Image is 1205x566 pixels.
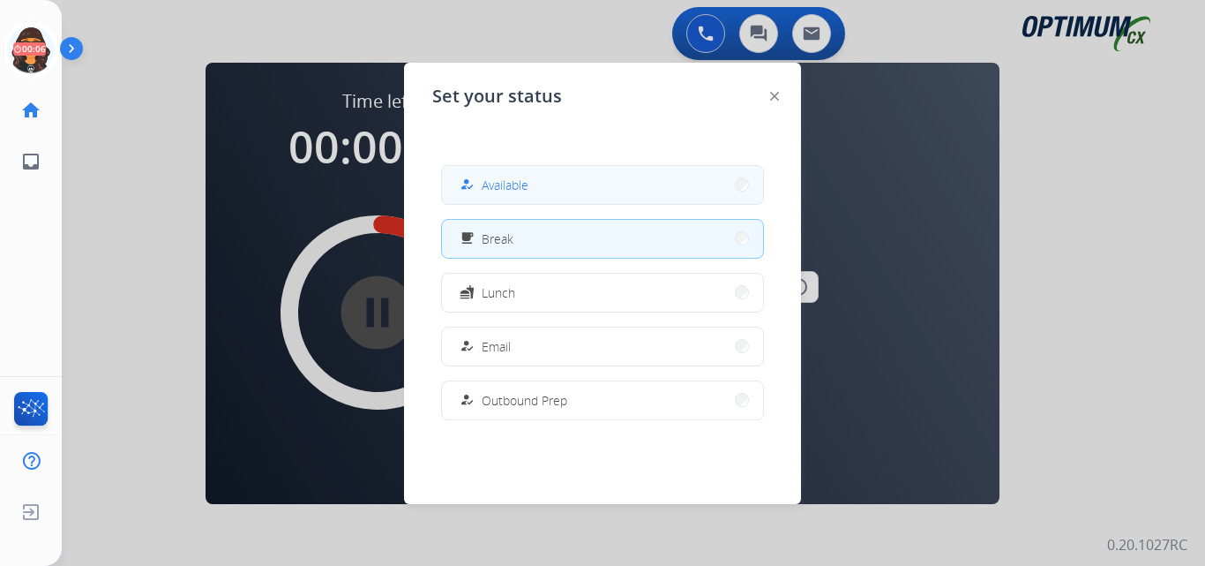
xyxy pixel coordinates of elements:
span: Break [482,230,513,248]
mat-icon: fastfood [460,285,475,300]
mat-icon: how_to_reg [460,177,475,192]
mat-icon: home [20,100,41,121]
p: 0.20.1027RC [1107,534,1187,555]
span: Outbound Prep [482,391,567,410]
span: Email [482,337,511,356]
span: Available [482,176,528,194]
img: close-button [770,92,779,101]
button: Break [442,220,763,258]
mat-icon: free_breakfast [460,231,475,246]
span: Lunch [482,283,515,302]
button: Email [442,328,763,366]
button: Available [442,166,763,204]
button: Lunch [442,274,763,312]
mat-icon: how_to_reg [460,393,475,408]
button: Outbound Prep [442,381,763,419]
mat-icon: how_to_reg [460,339,475,354]
span: Set your status [432,84,562,109]
mat-icon: inbox [20,151,41,172]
